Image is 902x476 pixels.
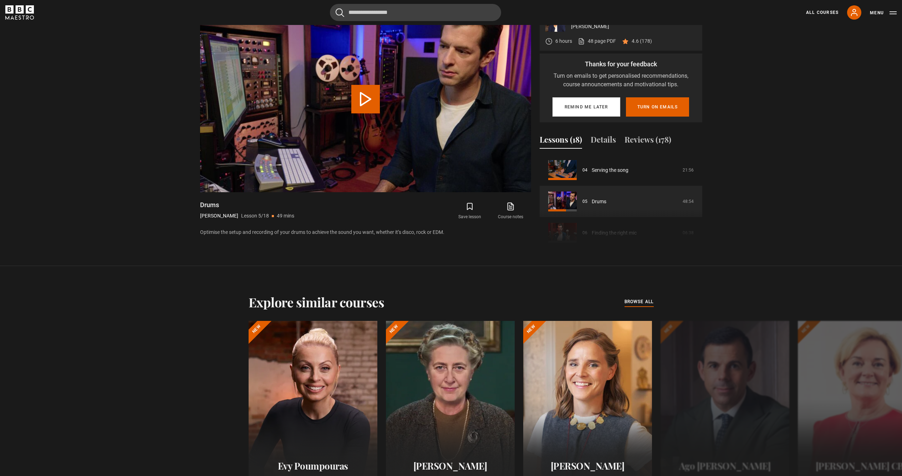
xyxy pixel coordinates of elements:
p: 49 mins [277,212,294,220]
span: browse all [625,298,654,305]
p: [PERSON_NAME] [571,23,697,30]
p: Thanks for your feedback [545,59,697,69]
a: All Courses [806,9,839,16]
h2: [PERSON_NAME] [532,460,643,471]
video-js: Video Player [200,6,531,192]
input: Search [330,4,501,21]
h2: Ago [PERSON_NAME] [669,460,781,471]
svg: BBC Maestro [5,5,34,20]
p: Turn on emails to get personalised recommendations, course announcements and motivational tips. [545,72,697,89]
a: 48 page PDF [578,37,616,45]
h2: Evy Poumpouras [257,460,369,471]
p: Lesson 5/18 [241,212,269,220]
h2: Explore similar courses [249,295,384,309]
a: browse all [625,298,654,306]
button: Lessons (18) [540,134,582,149]
button: Reviews (178) [625,134,671,149]
button: Save lesson [449,201,490,221]
p: 6 hours [555,37,572,45]
p: [PERSON_NAME] [200,212,238,220]
h2: [PERSON_NAME] [394,460,506,471]
button: Details [591,134,616,149]
button: Remind me later [552,97,620,117]
a: Course notes [490,201,531,221]
button: Turn on emails [626,97,689,117]
button: Toggle navigation [870,9,897,16]
a: Serving the song [592,167,628,174]
a: Drums [592,198,606,205]
h1: Drums [200,201,294,209]
button: Play Lesson Drums [351,85,380,113]
button: Submit the search query [336,8,344,17]
p: 4.6 (178) [632,37,652,45]
p: Optimise the setup and recording of your drums to achieve the sound you want, whether it’s disco,... [200,229,531,236]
